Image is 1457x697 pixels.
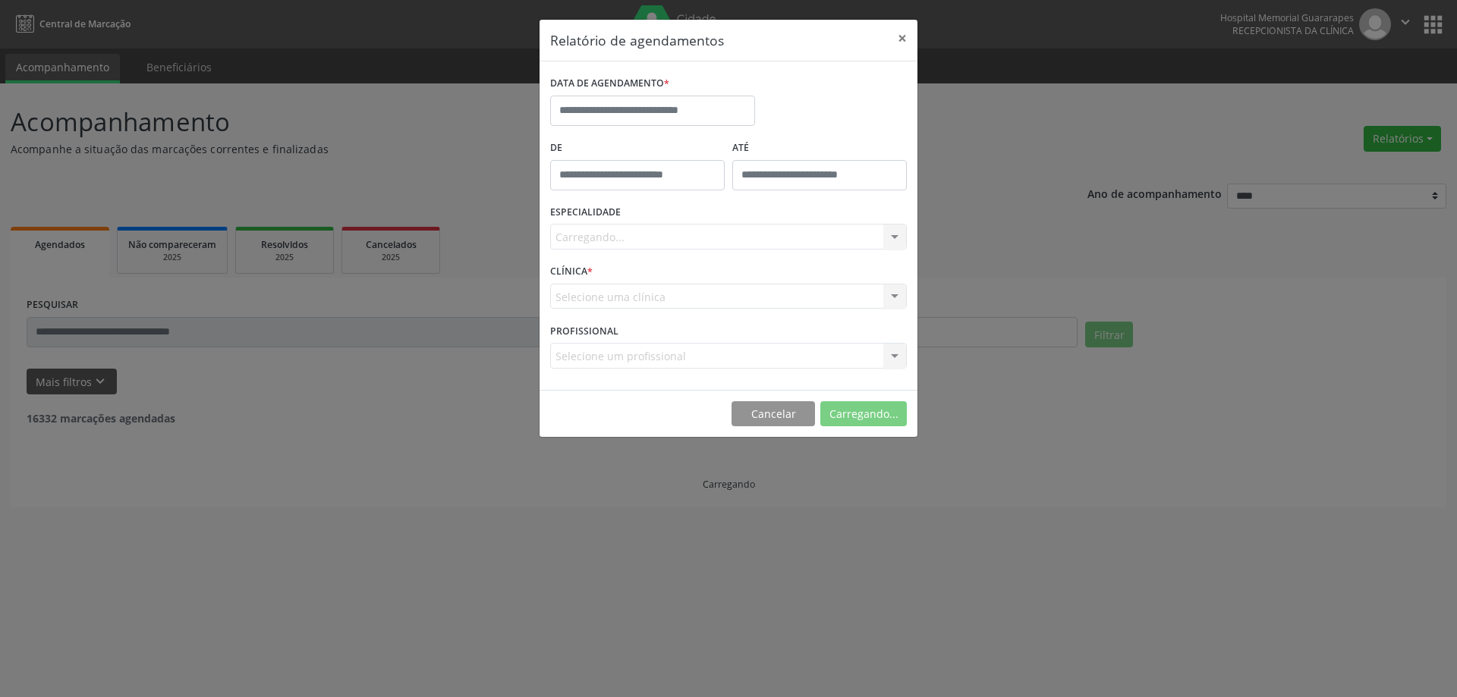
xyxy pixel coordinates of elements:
button: Cancelar [732,401,815,427]
label: ATÉ [732,137,907,160]
button: Carregando... [820,401,907,427]
button: Close [887,20,917,57]
label: ESPECIALIDADE [550,201,621,224]
label: De [550,137,725,160]
label: DATA DE AGENDAMENTO [550,72,669,96]
label: PROFISSIONAL [550,319,618,343]
h5: Relatório de agendamentos [550,30,724,50]
label: CLÍNICA [550,260,593,284]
